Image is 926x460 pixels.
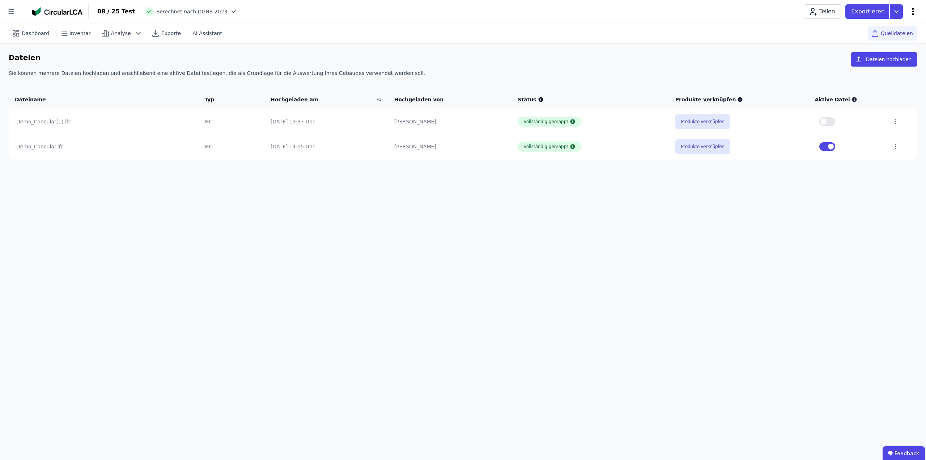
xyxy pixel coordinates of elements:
h6: Dateien [9,52,41,64]
div: [PERSON_NAME] [394,143,506,150]
div: Aktive Datei [815,96,881,103]
div: [DATE] 14:55 Uhr [271,143,383,150]
div: Hochgeladen am [271,96,373,103]
div: Vollständig gemappt [523,144,568,149]
span: Quelldateien [881,30,913,37]
span: Inventar [69,30,91,37]
div: Hochgeladen von [394,96,497,103]
span: Exporte [161,30,181,37]
img: Concular [32,7,82,16]
span: Analyse [111,30,131,37]
span: Berechnet nach DGNB 2023 [156,8,228,15]
div: [PERSON_NAME] [394,118,506,125]
div: Sie können mehrere Dateien hochladen und anschließend eine aktive Datei festlegen, die als Grundl... [9,69,917,83]
p: Exportieren [851,7,886,16]
div: Dateiname [15,96,183,103]
div: 08 / 25 Test [97,7,135,16]
div: IFC [204,118,259,125]
div: Typ [204,96,250,103]
button: Produkte verknüpfen [675,114,730,129]
button: Teilen [804,4,841,19]
div: Demo_Concular(1).ifc [16,118,191,125]
div: [DATE] 13:37 Uhr [271,118,383,125]
div: Demo_Concular.ifc [16,143,191,150]
span: Dashboard [22,30,49,37]
span: AI Assistant [192,30,222,37]
button: Dateien hochladen [851,52,917,67]
button: Produkte verknüpfen [675,139,730,154]
div: Status [518,96,663,103]
div: Vollständig gemappt [523,119,568,125]
div: IFC [204,143,259,150]
div: Produkte verknüpfen [675,96,803,103]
